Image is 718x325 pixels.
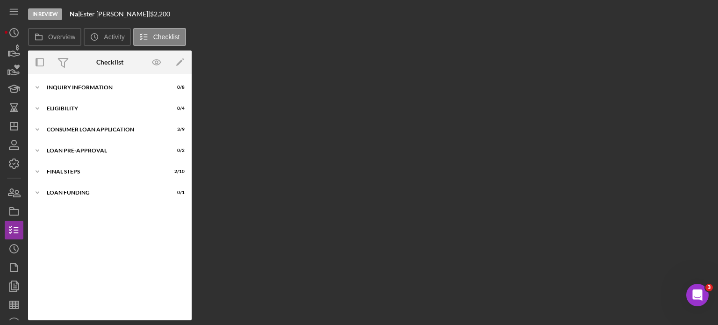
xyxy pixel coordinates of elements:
[153,33,180,41] label: Checklist
[96,58,123,66] div: Checklist
[28,28,81,46] button: Overview
[133,28,186,46] button: Checklist
[47,190,161,195] div: Loan Funding
[47,127,161,132] div: Consumer Loan Application
[686,284,709,306] iframe: Intercom live chat
[168,85,185,90] div: 0 / 8
[168,169,185,174] div: 2 / 10
[168,127,185,132] div: 3 / 9
[168,148,185,153] div: 0 / 2
[70,10,80,18] div: |
[168,106,185,111] div: 0 / 4
[28,8,62,20] div: In Review
[168,190,185,195] div: 0 / 1
[47,148,161,153] div: Loan Pre-Approval
[150,10,170,18] span: $2,200
[80,10,150,18] div: Ester [PERSON_NAME] |
[47,85,161,90] div: Inquiry Information
[48,33,75,41] label: Overview
[70,10,78,18] b: Na
[84,28,130,46] button: Activity
[104,33,124,41] label: Activity
[47,106,161,111] div: Eligibility
[705,284,713,291] span: 3
[47,169,161,174] div: FINAL STEPS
